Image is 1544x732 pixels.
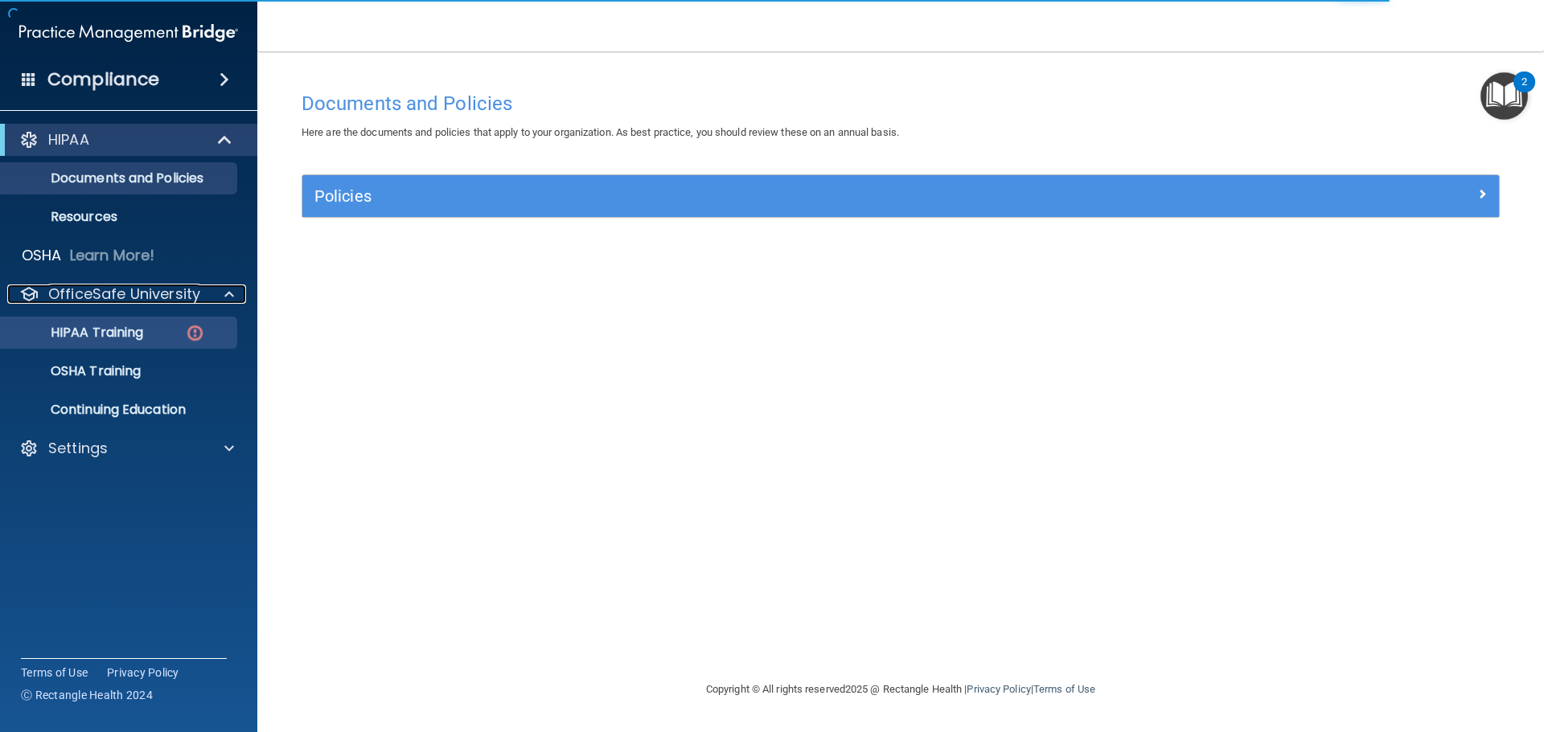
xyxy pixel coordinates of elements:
[19,130,233,149] a: HIPAA
[48,439,108,458] p: Settings
[10,402,230,418] p: Continuing Education
[607,664,1194,715] div: Copyright © All rights reserved 2025 @ Rectangle Health | |
[302,126,899,138] span: Here are the documents and policies that apply to your organization. As best practice, you should...
[19,439,234,458] a: Settings
[1033,683,1095,695] a: Terms of Use
[21,687,153,703] span: Ⓒ Rectangle Health 2024
[48,284,200,304] p: OfficeSafe University
[22,246,62,265] p: OSHA
[185,323,205,343] img: danger-circle.6113f641.png
[1480,72,1528,120] button: Open Resource Center, 2 new notifications
[302,93,1500,114] h4: Documents and Policies
[47,68,159,91] h4: Compliance
[314,187,1188,205] h5: Policies
[314,183,1487,209] a: Policies
[48,130,89,149] p: HIPAA
[107,665,179,681] a: Privacy Policy
[1521,82,1527,103] div: 2
[19,17,238,49] img: PMB logo
[10,325,143,341] p: HIPAA Training
[967,683,1030,695] a: Privacy Policy
[10,209,230,225] p: Resources
[21,665,88,681] a: Terms of Use
[10,170,230,186] p: Documents and Policies
[19,284,234,304] a: OfficeSafe University
[10,363,141,379] p: OSHA Training
[70,246,155,265] p: Learn More!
